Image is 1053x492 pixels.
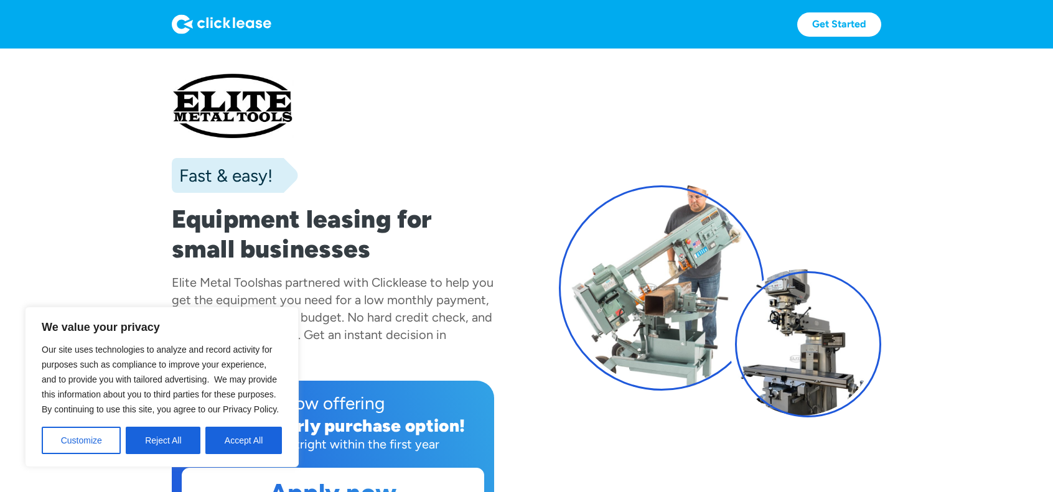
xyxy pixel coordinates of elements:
div: has partnered with Clicklease to help you get the equipment you need for a low monthly payment, c... [172,275,494,360]
div: We value your privacy [25,307,299,467]
a: Get Started [797,12,881,37]
p: We value your privacy [42,320,282,335]
button: Reject All [126,427,200,454]
div: early purchase option! [277,415,465,436]
div: Now offering [182,391,484,415]
span: Our site uses technologies to analyze and record activity for purposes such as compliance to impr... [42,345,279,414]
div: Purchase outright within the first year [182,435,484,453]
div: Elite Metal Tools [172,275,263,290]
button: Accept All [205,427,282,454]
button: Customize [42,427,121,454]
h1: Equipment leasing for small businesses [172,204,494,264]
img: Logo [172,14,271,34]
div: Fast & easy! [172,163,273,188]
